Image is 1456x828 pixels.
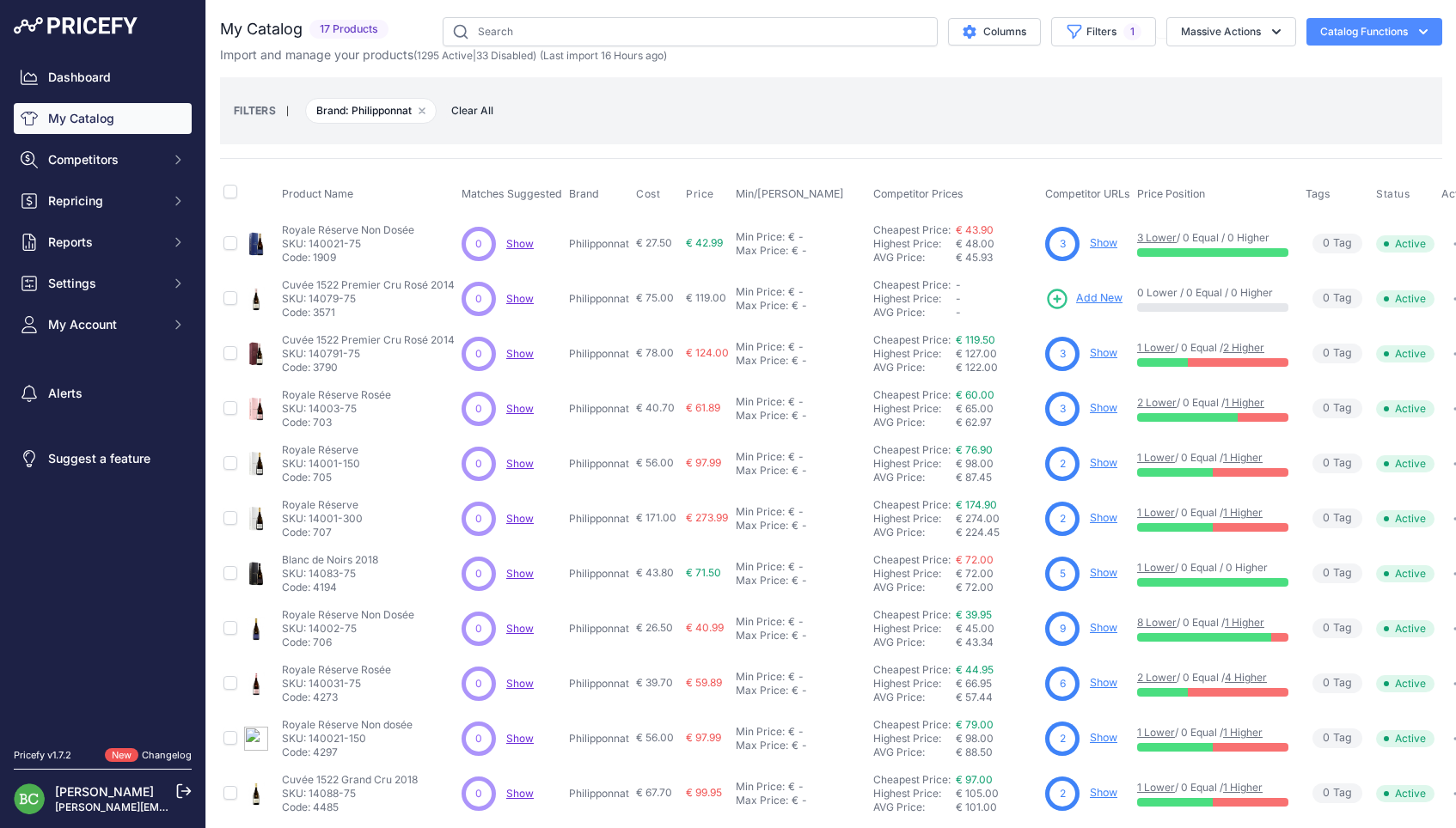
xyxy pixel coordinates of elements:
div: - [798,629,807,642]
p: / 0 Equal / [1137,451,1288,465]
span: € 78.00 [636,346,674,359]
a: 1 Higher [1223,506,1263,519]
p: Royale Réserve [282,498,363,512]
p: Philipponnat [569,622,629,636]
div: € [792,244,798,258]
div: AVG Price: [873,306,956,320]
span: 0 [475,511,482,527]
span: Brand [569,187,599,200]
span: € 40.70 [636,401,675,414]
a: Cheapest Price: [873,443,951,456]
a: € 76.90 [956,443,993,456]
span: 0 [1323,235,1330,252]
div: € 45.93 [956,251,1038,265]
p: SKU: 140021-75 [282,237,414,251]
div: AVG Price: [873,416,956,429]
div: Max Price: [736,574,788,588]
div: Min Price: [736,340,785,354]
span: Active [1376,510,1435,527]
span: (Last import 16 Hours ago) [540,49,667,62]
a: Show [1090,676,1117,689]
span: 0 [475,401,482,417]
span: ( | ) [413,49,536,62]
span: Active [1376,345,1435,362]
span: Price Position [1137,187,1205,200]
p: Philipponnat [569,347,629,361]
p: Code: 1909 [282,251,414,265]
span: 9 [1060,621,1066,636]
div: - [798,574,807,588]
p: Code: 4194 [282,581,378,594]
div: € [792,629,798,642]
a: 3 Lower [1137,231,1177,244]
div: Highest Price: [873,512,956,526]
p: / 0 Equal / [1137,396,1288,410]
a: 1 Higher [1223,726,1263,739]
div: € 62.97 [956,416,1038,429]
a: Show [1090,786,1117,799]
p: SKU: 14001-300 [282,512,363,526]
p: Code: 705 [282,471,360,484]
a: € 72.00 [956,553,994,566]
span: Clear All [443,102,502,119]
span: My Account [48,316,161,333]
span: Add New [1076,290,1123,307]
button: Reports [14,227,192,258]
span: € 274.00 [956,512,1000,525]
div: Max Price: [736,299,788,313]
a: 2 Lower [1137,396,1177,409]
a: [PERSON_NAME] [55,784,154,799]
span: € 71.50 [686,566,721,579]
div: € 43.34 [956,636,1038,649]
span: € 56.00 [636,456,674,469]
a: 1 Lower [1137,341,1175,354]
a: 2 Higher [1223,341,1264,354]
span: 0 [1323,565,1330,581]
button: Cost [636,187,664,201]
p: SKU: 14079-75 [282,292,455,306]
p: Philipponnat [569,292,629,306]
div: Max Price: [736,519,788,533]
span: Show [506,402,534,415]
span: € 27.50 [636,236,672,249]
div: - [798,299,807,313]
div: Highest Price: [873,347,956,361]
button: Competitors [14,144,192,175]
div: € [788,230,795,244]
div: € [788,340,795,354]
span: 0 [475,291,482,307]
div: AVG Price: [873,471,956,484]
div: € [788,450,795,464]
a: 1 Higher [1223,451,1263,464]
span: € 72.00 [956,567,994,580]
div: - [798,244,807,258]
p: Royale Réserve Non Dosée [282,223,414,237]
a: Show [506,457,534,470]
a: Show [1090,346,1117,359]
div: Min Price: [736,230,785,244]
nav: Sidebar [14,62,192,728]
a: Show [506,347,534,360]
span: € 48.00 [956,237,994,250]
span: Show [506,512,534,525]
p: Blanc de Noirs 2018 [282,553,378,567]
div: € [788,285,795,299]
span: Settings [48,275,161,292]
p: SKU: 14003-75 [282,402,391,416]
div: € 87.45 [956,471,1038,484]
span: € 171.00 [636,511,676,524]
div: € [788,505,795,519]
p: SKU: 14083-75 [282,567,378,581]
span: Competitor Prices [873,187,964,200]
div: Highest Price: [873,292,956,306]
a: Dashboard [14,62,192,93]
span: Reports [48,234,161,251]
span: Min/[PERSON_NAME] [736,187,844,200]
span: € 97.99 [686,456,721,469]
span: 0 [1323,400,1330,417]
a: Show [1090,236,1117,249]
span: Status [1376,187,1410,201]
a: € 43.90 [956,223,994,236]
div: - [795,450,804,464]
